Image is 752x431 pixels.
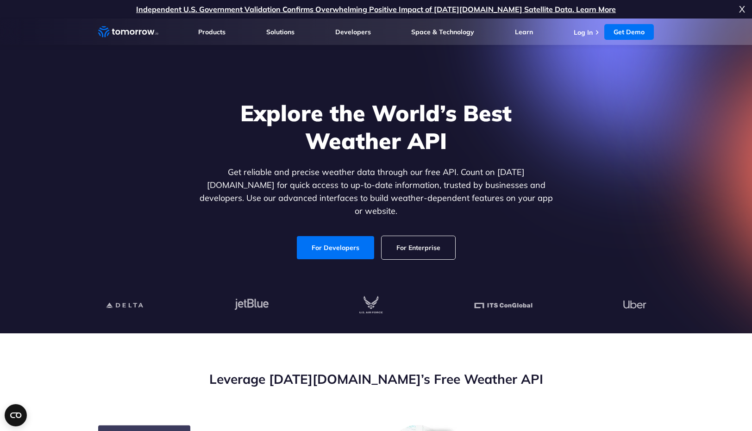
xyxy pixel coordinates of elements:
[411,28,474,36] a: Space & Technology
[335,28,371,36] a: Developers
[382,236,455,259] a: For Enterprise
[98,25,158,39] a: Home link
[136,5,616,14] a: Independent U.S. Government Validation Confirms Overwhelming Positive Impact of [DATE][DOMAIN_NAM...
[297,236,374,259] a: For Developers
[574,28,593,37] a: Log In
[98,370,654,388] h2: Leverage [DATE][DOMAIN_NAME]’s Free Weather API
[515,28,533,36] a: Learn
[197,166,555,218] p: Get reliable and precise weather data through our free API. Count on [DATE][DOMAIN_NAME] for quic...
[197,99,555,155] h1: Explore the World’s Best Weather API
[604,24,654,40] a: Get Demo
[5,404,27,426] button: Open CMP widget
[198,28,226,36] a: Products
[266,28,295,36] a: Solutions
